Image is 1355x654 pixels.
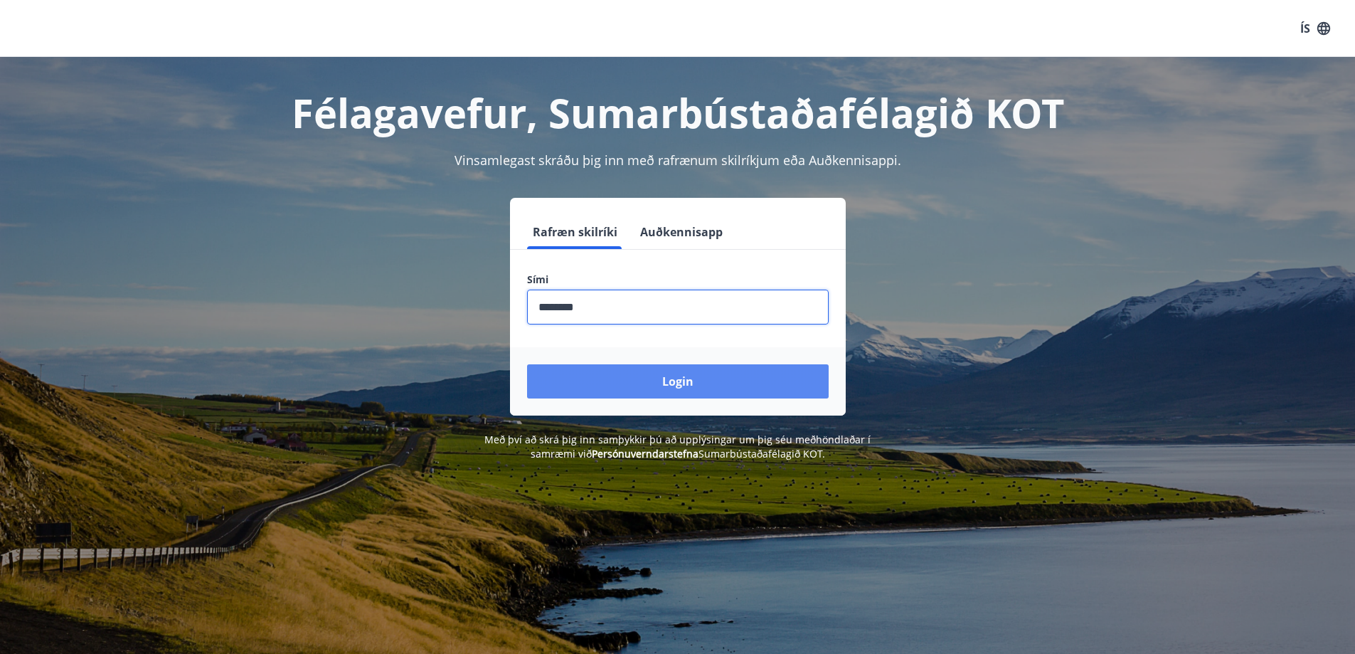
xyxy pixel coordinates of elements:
[484,433,871,460] span: Með því að skrá þig inn samþykkir þú að upplýsingar um þig séu meðhöndlaðar í samræmi við Sumarbú...
[527,364,829,399] button: Login
[527,273,829,287] label: Sími
[183,85,1173,139] h1: Félagavefur, Sumarbústaðafélagið KOT
[634,215,728,249] button: Auðkennisapp
[527,215,623,249] button: Rafræn skilríki
[455,152,901,169] span: Vinsamlegast skráðu þig inn með rafrænum skilríkjum eða Auðkennisappi.
[592,447,698,460] a: Persónuverndarstefna
[1292,16,1338,41] button: ÍS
